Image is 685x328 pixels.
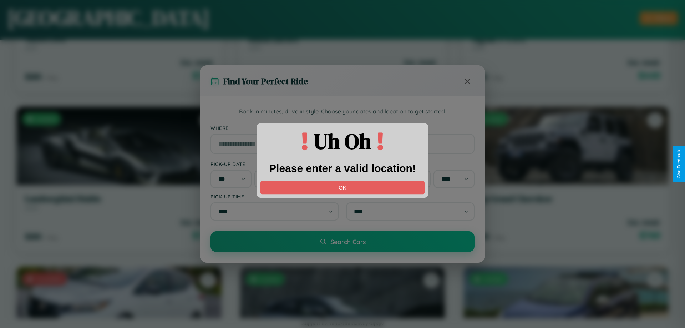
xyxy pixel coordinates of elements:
label: Pick-up Time [210,193,339,200]
span: Search Cars [330,238,366,246]
label: Where [210,125,475,131]
h3: Find Your Perfect Ride [223,75,308,87]
p: Book in minutes, drive in style. Choose your dates and location to get started. [210,107,475,116]
label: Pick-up Date [210,161,339,167]
label: Drop-off Time [346,193,475,200]
label: Drop-off Date [346,161,475,167]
